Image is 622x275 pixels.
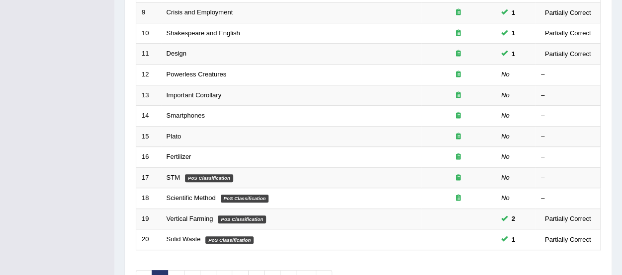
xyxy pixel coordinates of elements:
em: PoS Classification [218,215,266,223]
div: – [541,132,595,141]
a: STM [167,174,180,181]
div: – [541,70,595,79]
a: Shakespeare and English [167,29,240,37]
a: Crisis and Employment [167,8,233,16]
td: 15 [136,126,161,147]
em: No [501,153,510,160]
div: Exam occurring question [427,49,490,59]
em: PoS Classification [185,174,233,182]
em: PoS Classification [221,195,269,203]
div: – [541,194,595,203]
div: Partially Correct [541,28,595,38]
div: Exam occurring question [427,194,490,203]
a: Plato [167,133,181,140]
a: Solid Waste [167,235,201,243]
td: 17 [136,167,161,188]
div: – [541,111,595,121]
span: You can still take this question [508,28,519,38]
div: Exam occurring question [427,29,490,38]
a: Fertilizer [167,153,191,160]
td: 16 [136,147,161,168]
td: 20 [136,229,161,250]
div: – [541,91,595,100]
em: No [501,174,510,181]
div: Partially Correct [541,213,595,224]
td: 13 [136,85,161,106]
div: Exam occurring question [427,173,490,183]
span: You can still take this question [508,7,519,18]
div: Exam occurring question [427,91,490,100]
span: You can still take this question [508,234,519,245]
div: Partially Correct [541,234,595,245]
a: Vertical Farming [167,215,213,222]
td: 18 [136,188,161,209]
a: Design [167,50,186,57]
div: Exam occurring question [427,70,490,79]
em: PoS Classification [205,236,254,244]
div: – [541,152,595,162]
td: 14 [136,106,161,127]
td: 19 [136,208,161,229]
div: Exam occurring question [427,152,490,162]
div: Partially Correct [541,7,595,18]
span: You can still take this question [508,49,519,59]
em: No [501,70,510,78]
a: Smartphones [167,112,205,119]
td: 9 [136,2,161,23]
td: 11 [136,44,161,65]
div: Exam occurring question [427,132,490,141]
td: 10 [136,23,161,44]
div: Exam occurring question [427,8,490,17]
em: No [501,91,510,99]
a: Important Corollary [167,91,222,99]
em: No [501,112,510,119]
div: Partially Correct [541,49,595,59]
a: Scientific Method [167,194,216,202]
em: No [501,194,510,202]
em: No [501,133,510,140]
span: You can still take this question [508,213,519,224]
a: Powerless Creatures [167,70,227,78]
div: Exam occurring question [427,111,490,121]
td: 12 [136,64,161,85]
div: – [541,173,595,183]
